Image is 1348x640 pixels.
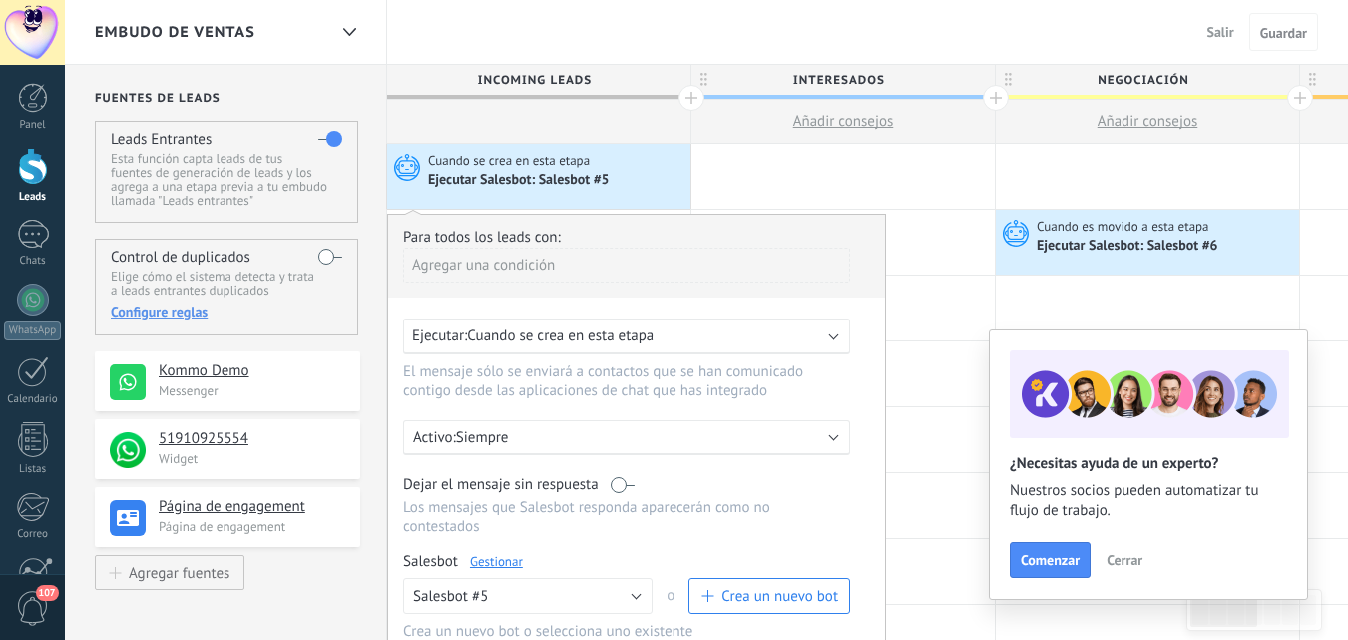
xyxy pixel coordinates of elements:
p: Página de engagement [159,518,348,535]
div: Configure reglas [111,303,341,320]
div: WhatsApp [4,321,61,340]
span: Añadir consejos [793,112,894,131]
div: Calendario [4,393,62,406]
p: Widget [159,450,348,467]
h2: ¿Necesitas ayuda de un experto? [1010,454,1287,473]
p: Los mensajes que Salesbot responda aparecerán como no contestados [403,498,850,536]
p: Siempre [456,428,805,447]
div: Incoming leads [387,65,690,95]
span: 107 [36,585,59,601]
div: Ejecutar Salesbot: Salesbot #5 [428,172,613,190]
span: Interesados [691,65,985,96]
button: Salesbot #5 [403,578,653,614]
span: Incoming leads [387,65,680,96]
span: Embudo de ventas [95,23,255,42]
span: Dejar el mensaje sin respuesta [403,475,599,494]
button: Agregar fuentes [95,555,244,590]
span: Salesbot #5 [413,587,488,606]
h2: Fuentes de leads [95,91,360,106]
img: logo_min.png [110,432,146,468]
button: Añadir consejos [996,100,1299,143]
div: Embudo de ventas [332,13,366,52]
div: Panel [4,119,62,132]
span: o [653,578,688,614]
div: Leads [4,191,62,204]
p: Esta función capta leads de tus fuentes de generación de leads y los agrega a una etapa previa a ... [111,152,341,208]
span: Ejecutar: [412,326,467,345]
span: Activo: [413,428,456,447]
div: Agregar una condición [403,248,850,283]
span: Cuando se crea en esta etapa [428,152,593,170]
span: Salir [1207,23,1234,41]
h4: Leads Entrantes [111,130,212,149]
span: Crea un nuevo bot [721,587,838,606]
h4: Control de duplicados [111,248,250,267]
div: Chats [4,255,62,268]
span: Nuestros socios pueden automatizar tu flujo de trabajo. [1010,481,1287,521]
button: Añadir consejos [691,100,995,143]
p: Elige cómo el sistema detecta y trata a leads entrantes duplicados [111,270,341,298]
a: Gestionar [470,553,523,570]
div: Ejecutar Salesbot: Salesbot #6 [1037,238,1221,256]
span: Cerrar [1107,553,1142,567]
button: Cerrar [1098,545,1151,575]
span: Añadir consejos [1098,112,1198,131]
h4: 51910925554 [159,429,345,449]
p: El mensaje sólo se enviará a contactos que se han comunicado contigo desde las aplicaciones de ch... [403,362,830,400]
button: Salir [1199,17,1242,47]
span: Cuando es movido a esta etapa [1037,218,1212,236]
span: Negociación [996,65,1289,96]
div: Agregar fuentes [129,564,229,581]
p: Messenger [159,382,348,399]
div: Listas [4,463,62,476]
h4: Kommo Demo [159,361,345,381]
div: Correo [4,528,62,541]
div: Interesados [691,65,995,95]
div: Para todos los leads con: [403,228,870,247]
span: Guardar [1260,26,1307,40]
div: Negociación [996,65,1299,95]
button: Guardar [1249,13,1318,51]
button: Comenzar [1010,542,1091,578]
h4: Página de engagement [159,497,345,517]
span: Cuando se crea en esta etapa [467,326,654,345]
span: Comenzar [1021,553,1080,567]
button: Crea un nuevo bot [688,578,850,614]
div: Salesbot [403,552,850,571]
